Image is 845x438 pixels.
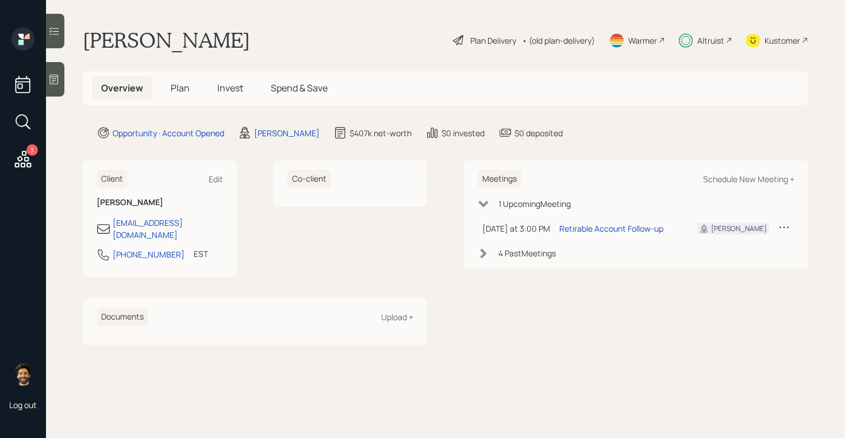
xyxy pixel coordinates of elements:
[765,34,800,47] div: Kustomer
[478,170,521,189] h6: Meetings
[113,127,224,139] div: Opportunity · Account Opened
[381,312,413,322] div: Upload +
[441,127,485,139] div: $0 invested
[703,174,794,185] div: Schedule New Meeting +
[26,144,38,156] div: 3
[697,34,724,47] div: Altruist
[97,308,148,326] h6: Documents
[628,34,657,47] div: Warmer
[470,34,516,47] div: Plan Delivery
[498,198,571,210] div: 1 Upcoming Meeting
[113,217,223,241] div: [EMAIL_ADDRESS][DOMAIN_NAME]
[171,82,190,94] span: Plan
[271,82,328,94] span: Spend & Save
[97,170,128,189] h6: Client
[83,28,250,53] h1: [PERSON_NAME]
[349,127,412,139] div: $407k net-worth
[482,222,550,235] div: [DATE] at 3:00 PM
[209,174,223,185] div: Edit
[113,248,185,260] div: [PHONE_NUMBER]
[97,198,223,208] h6: [PERSON_NAME]
[11,363,34,386] img: eric-schwartz-headshot.png
[287,170,331,189] h6: Co-client
[559,222,663,235] div: Retirable Account Follow-up
[254,127,320,139] div: [PERSON_NAME]
[194,248,208,260] div: EST
[101,82,143,94] span: Overview
[711,224,767,234] div: [PERSON_NAME]
[9,399,37,410] div: Log out
[522,34,595,47] div: • (old plan-delivery)
[498,247,556,259] div: 4 Past Meeting s
[217,82,243,94] span: Invest
[514,127,563,139] div: $0 deposited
